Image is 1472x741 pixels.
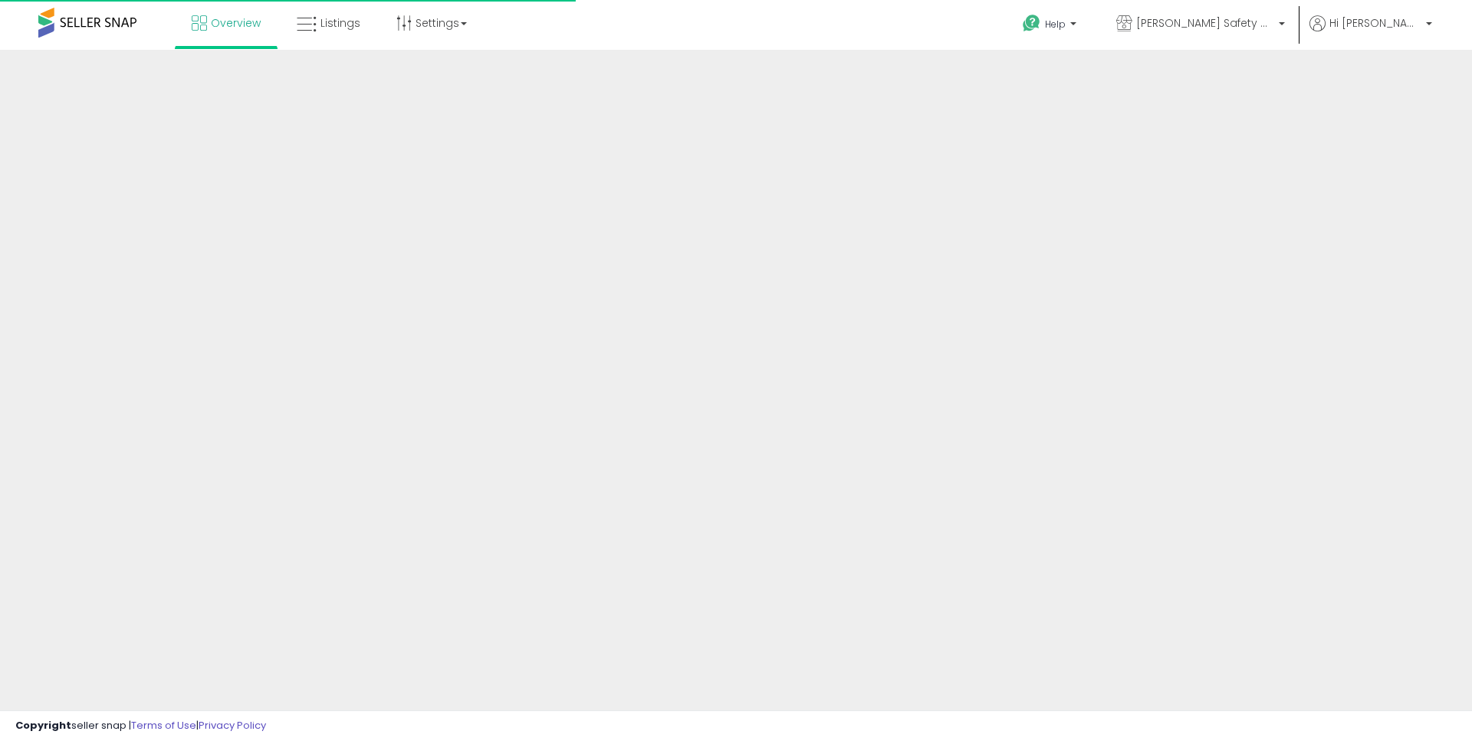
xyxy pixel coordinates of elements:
a: Help [1010,2,1092,50]
span: Listings [320,15,360,31]
i: Get Help [1022,14,1041,33]
span: Overview [211,15,261,31]
span: Hi [PERSON_NAME] [1329,15,1421,31]
span: [PERSON_NAME] Safety & Supply [1136,15,1274,31]
a: Hi [PERSON_NAME] [1309,15,1432,50]
span: Help [1045,18,1066,31]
